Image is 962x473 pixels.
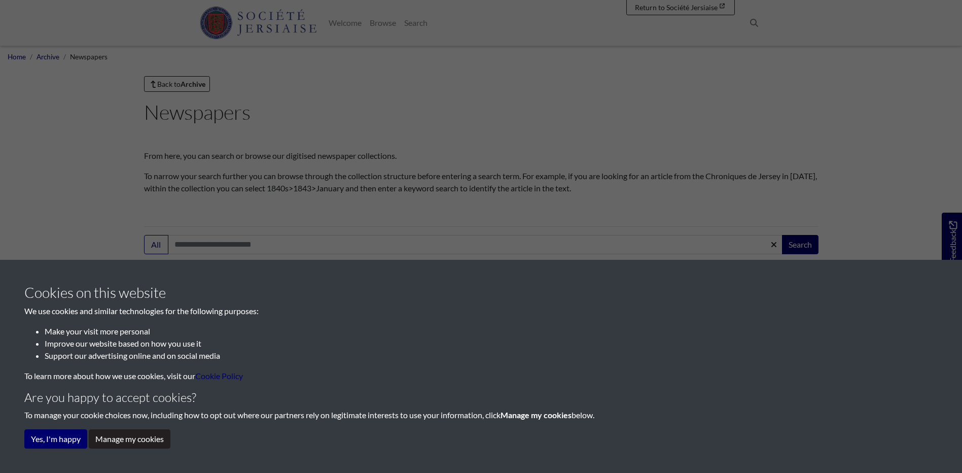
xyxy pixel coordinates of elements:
a: learn more about cookies [195,371,243,381]
p: To manage your cookie choices now, including how to opt out where our partners rely on legitimate... [24,409,938,421]
strong: Manage my cookies [501,410,572,420]
li: Improve our website based on how you use it [45,337,938,350]
h4: Are you happy to accept cookies? [24,390,938,405]
li: Support our advertising online and on social media [45,350,938,362]
button: Yes, I'm happy [24,429,87,449]
p: We use cookies and similar technologies for the following purposes: [24,305,938,317]
li: Make your visit more personal [45,325,938,337]
p: To learn more about how we use cookies, visit our [24,370,938,382]
h3: Cookies on this website [24,284,938,301]
button: Manage my cookies [89,429,170,449]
